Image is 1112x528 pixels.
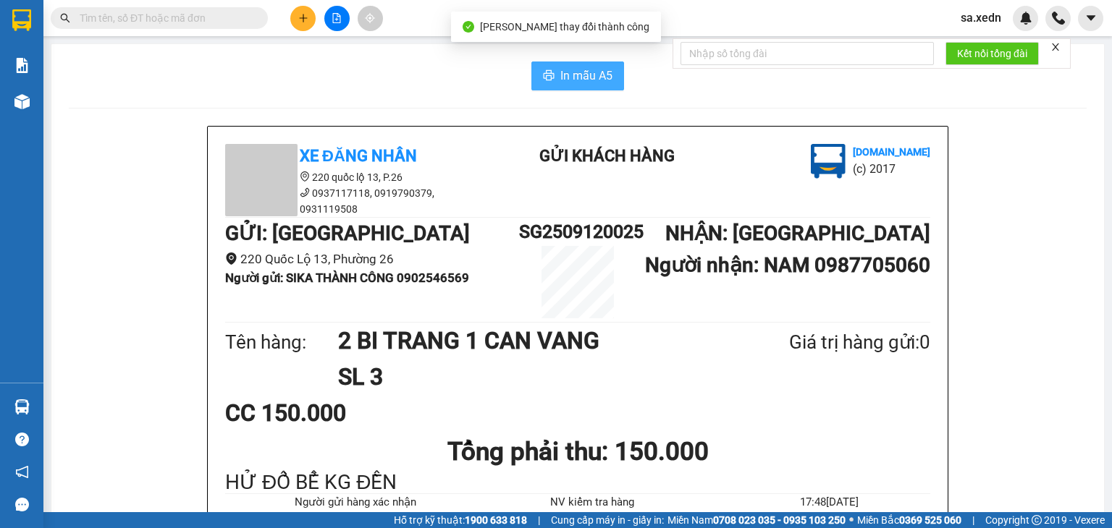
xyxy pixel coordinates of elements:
h1: 2 BI TRANG 1 CAN VANG [338,323,719,359]
b: Gửi khách hàng [539,147,675,165]
img: solution-icon [14,58,30,73]
span: sa.xedn [949,9,1013,27]
span: caret-down [1084,12,1098,25]
img: logo.jpg [811,144,846,179]
span: question-circle [15,433,29,446]
img: phone-icon [1052,12,1065,25]
span: | [972,512,974,528]
div: Giá trị hàng gửi: 0 [719,328,930,357]
span: file-add [332,13,342,23]
strong: 0708 023 035 - 0935 103 250 [713,514,846,526]
b: Xe Đăng Nhân [300,147,417,165]
img: warehouse-icon [14,94,30,109]
input: Tìm tên, số ĐT hoặc mã đơn [80,10,250,26]
span: check-circle [463,21,474,33]
li: (c) 2017 [853,160,930,178]
h1: SL 3 [338,359,719,395]
li: 220 quốc lộ 13, P.26 [225,169,486,185]
span: Hỗ trợ kỹ thuật: [394,512,527,528]
span: printer [543,69,555,83]
span: message [15,498,29,511]
b: Người nhận : NAM 0987705060 [645,253,930,277]
li: Người gửi hàng xác nhận [254,494,456,511]
li: 0937117118, 0919790379, 0931119508 [225,185,486,217]
span: plus [298,13,308,23]
span: phone [300,187,310,197]
strong: 0369 525 060 [899,514,961,526]
span: Cung cấp máy in - giấy in: [551,512,664,528]
img: warehouse-icon [14,399,30,414]
div: Tên hàng: [225,328,338,357]
b: Người gửi : SIKA THÀNH CÔNG 0902546569 [225,271,469,285]
li: 220 Quốc Lộ 13, Phường 26 [225,250,519,269]
span: Kết nối tổng đài [957,46,1027,61]
b: GỬI : [GEOGRAPHIC_DATA] [225,221,470,245]
span: close [1050,42,1061,52]
input: Nhập số tổng đài [681,42,934,65]
span: Miền Nam [667,512,846,528]
span: environment [300,171,310,182]
span: environment [225,252,237,265]
span: Miền Bắc [857,512,961,528]
img: logo-vxr [12,9,31,31]
button: aim [358,6,383,31]
span: ⚪️ [849,517,854,523]
span: copyright [1032,515,1042,525]
button: plus [290,6,316,31]
img: icon-new-feature [1019,12,1032,25]
span: search [60,13,70,23]
span: | [538,512,540,528]
li: 17:48[DATE] [728,494,930,511]
strong: 1900 633 818 [465,514,527,526]
span: [PERSON_NAME] thay đổi thành công [480,21,649,33]
button: Kết nối tổng đài [945,42,1039,65]
div: CC 150.000 [225,395,458,431]
h1: Tổng phải thu: 150.000 [225,432,930,472]
button: file-add [324,6,350,31]
b: [DOMAIN_NAME] [853,146,930,158]
span: aim [365,13,375,23]
button: printerIn mẫu A5 [531,61,624,90]
h1: SG2509120025 [519,218,636,246]
button: caret-down [1078,6,1103,31]
li: NV kiểm tra hàng [491,494,693,511]
span: notification [15,465,29,479]
b: NHẬN : [GEOGRAPHIC_DATA] [665,221,930,245]
span: In mẫu A5 [560,67,612,85]
div: HỬ ĐỔ BỂ KG ĐỀN [225,472,930,494]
